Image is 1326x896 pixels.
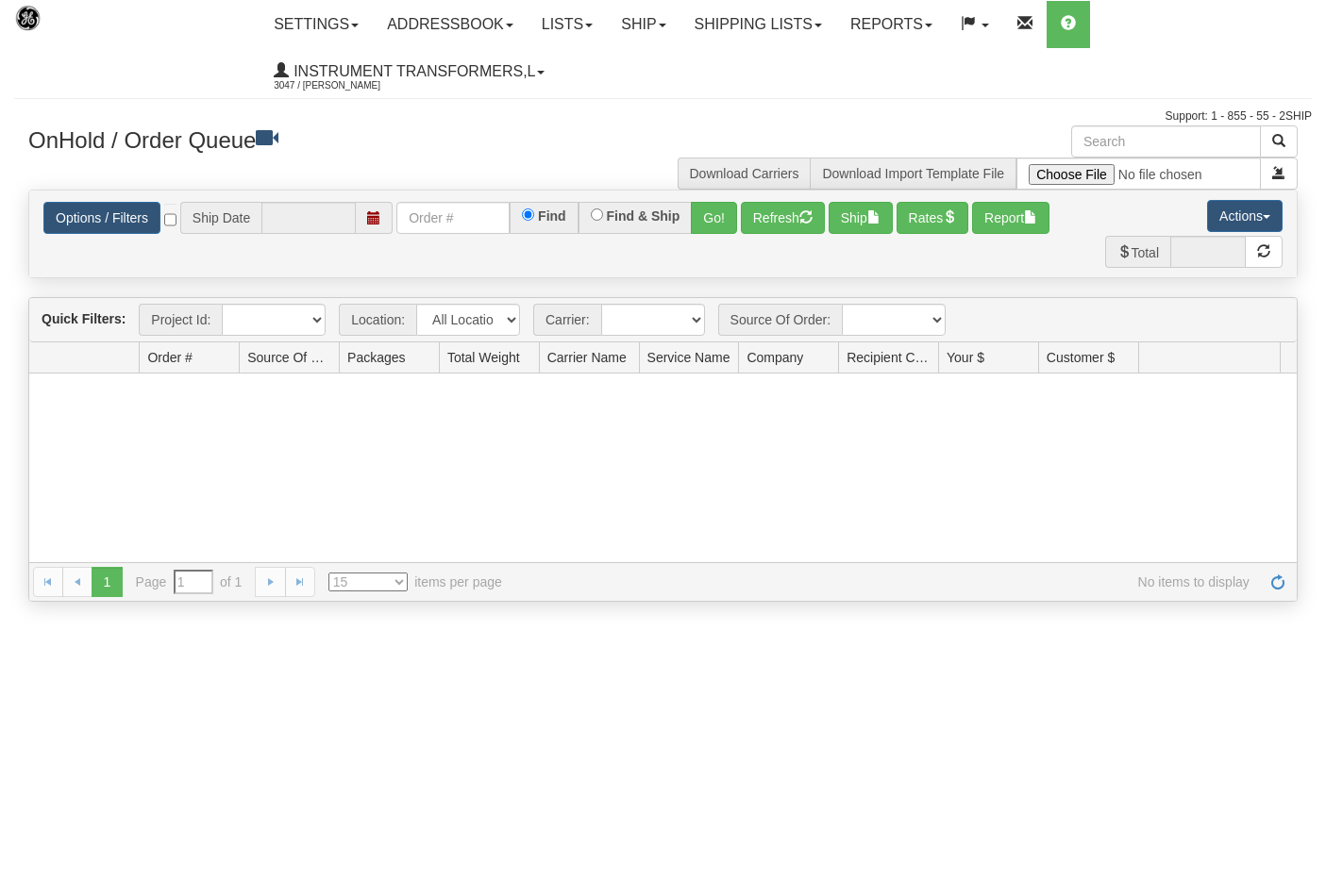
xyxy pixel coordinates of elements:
[136,570,243,594] span: Page of 1
[274,76,415,95] span: 3047 / [PERSON_NAME]
[260,48,559,95] a: Instrument Transformers,L 3047 / [PERSON_NAME]
[1263,567,1293,597] a: Refresh
[947,348,984,367] span: Your $
[972,202,1049,234] button: Report
[42,309,126,328] label: Quick Filters:
[647,348,730,367] span: Service Name
[28,125,649,153] h3: OnHold / Order Queue
[691,202,737,234] button: Go!
[847,348,931,367] span: Recipient Country
[533,304,601,336] span: Carrier:
[538,209,566,223] label: Find
[347,348,405,367] span: Packages
[829,202,893,234] button: Ship
[547,348,627,367] span: Carrier Name
[147,348,192,367] span: Order #
[747,348,803,367] span: Company
[328,572,502,591] span: items per page
[14,5,110,53] img: logo3047.jpg
[836,1,947,48] a: Reports
[1071,125,1261,158] input: Search
[260,1,373,48] a: Settings
[180,202,261,234] span: Ship Date
[897,202,969,234] button: Rates
[43,202,160,234] a: Options / Filters
[396,202,510,234] input: Order #
[741,202,825,234] button: Refresh
[1047,348,1115,367] span: Customer $
[680,1,836,48] a: Shipping lists
[14,108,1312,124] div: Support: 1 - 855 - 55 - 2SHIP
[1207,200,1283,232] button: Actions
[289,63,535,79] span: Instrument Transformers,L
[1260,125,1298,158] button: Search
[29,298,1297,342] div: grid toolbar
[339,304,416,336] span: Location:
[607,1,680,48] a: Ship
[139,304,222,336] span: Project Id:
[247,348,331,367] span: Source Of Order
[1105,236,1170,268] span: Total
[528,1,607,48] a: Lists
[447,348,520,367] span: Total Weight
[529,572,1250,591] span: No items to display
[822,166,1004,181] a: Download Import Template File
[718,304,843,336] span: Source Of Order:
[607,209,680,223] label: Find & Ship
[92,567,122,597] span: 1
[1016,158,1261,190] input: Import
[690,166,799,181] a: Download Carriers
[373,1,528,48] a: Addressbook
